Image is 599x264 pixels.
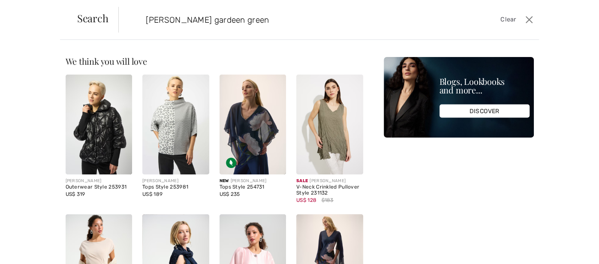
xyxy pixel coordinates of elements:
[77,13,108,23] span: Search
[220,178,286,184] div: [PERSON_NAME]
[142,191,163,197] span: US$ 189
[66,75,132,174] img: Joseph Ribkoff Outerwear Style 253931. Black
[439,105,530,118] div: DISCOVER
[226,158,236,168] img: Sustainable Fabric
[220,75,286,174] img: Joseph Ribkoff Tops Style 254731. Midnight Blue/Multi
[142,178,209,184] div: [PERSON_NAME]
[139,7,427,33] input: TYPE TO SEARCH
[296,178,363,184] div: [PERSON_NAME]
[523,13,536,27] button: Close
[439,77,530,94] div: Blogs, Lookbooks and more...
[66,55,147,67] span: We think you will love
[66,191,85,197] span: US$ 319
[296,75,363,174] img: V-Neck Crinkled Pullover Style 231132. Agave
[18,6,36,14] span: Help
[220,191,240,197] span: US$ 235
[321,196,333,204] span: $183
[66,178,132,184] div: [PERSON_NAME]
[296,184,363,196] div: V-Neck Crinkled Pullover Style 231132
[220,184,286,190] div: Tops Style 254731
[142,184,209,190] div: Tops Style 253981
[296,197,316,203] span: US$ 128
[220,178,229,183] span: New
[384,57,534,138] img: Blogs, Lookbooks and more...
[66,184,132,190] div: Outerwear Style 253931
[296,178,308,183] span: Sale
[142,75,209,174] img: Joseph Ribkoff Tops Style 253981. VANILLA/GREY
[500,15,516,24] span: Clear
